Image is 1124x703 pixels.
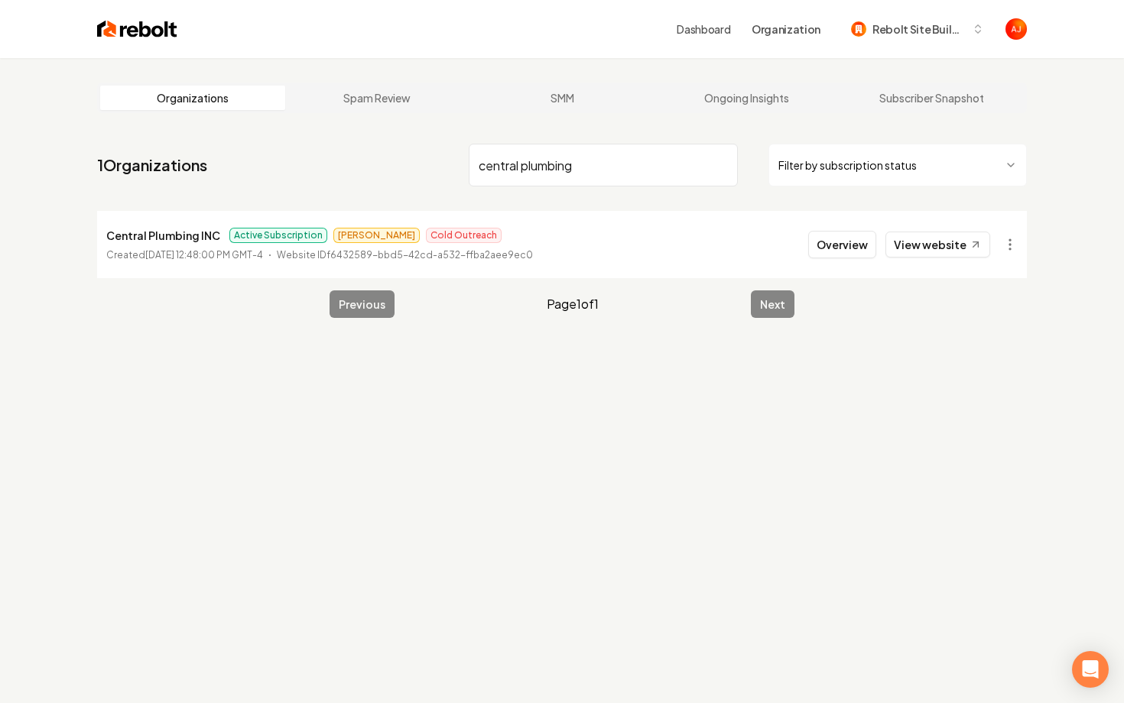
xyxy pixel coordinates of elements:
[655,86,840,110] a: Ongoing Insights
[1005,18,1027,40] img: Austin Jellison
[100,86,285,110] a: Organizations
[547,295,599,313] span: Page 1 of 1
[1005,18,1027,40] button: Open user button
[97,154,207,176] a: 1Organizations
[885,232,990,258] a: View website
[742,15,830,43] button: Organization
[333,228,420,243] span: [PERSON_NAME]
[229,228,327,243] span: Active Subscription
[277,248,533,263] p: Website ID f6432589-bbd5-42cd-a532-ffba2aee9ec0
[839,86,1024,110] a: Subscriber Snapshot
[426,228,502,243] span: Cold Outreach
[145,249,263,261] time: [DATE] 12:48:00 PM GMT-4
[677,21,730,37] a: Dashboard
[469,144,738,186] input: Search by name or ID
[469,86,655,110] a: SMM
[106,226,220,245] p: Central Plumbing INC
[106,248,263,263] p: Created
[1072,651,1109,688] div: Open Intercom Messenger
[872,21,966,37] span: Rebolt Site Builder
[285,86,470,110] a: Spam Review
[851,21,866,37] img: Rebolt Site Builder
[808,231,876,258] button: Overview
[97,18,177,40] img: Rebolt Logo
